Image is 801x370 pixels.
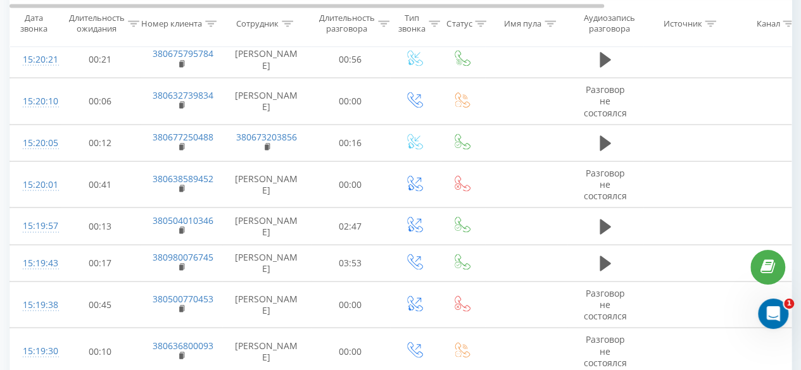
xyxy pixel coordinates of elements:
td: 00:00 [311,78,390,125]
div: Имя пула [504,18,541,29]
span: Разговор не состоялся [584,333,627,367]
div: Сотрудник [236,18,279,29]
td: 00:41 [61,161,140,207]
div: 15:19:30 [23,338,48,363]
div: Дата звонка [10,13,57,35]
div: Статус [446,18,472,29]
div: Аудиозапись разговора [578,13,640,35]
td: 00:45 [61,281,140,328]
iframe: Intercom live chat [758,299,788,329]
td: [PERSON_NAME] [222,40,311,77]
a: 380673203856 [236,130,297,142]
a: 380504010346 [153,214,213,226]
div: 15:20:05 [23,130,48,155]
div: Источник [663,18,702,29]
td: [PERSON_NAME] [222,207,311,244]
a: 380636800093 [153,339,213,351]
a: 380500770453 [153,292,213,304]
a: 380980076745 [153,250,213,262]
div: 15:20:01 [23,172,48,197]
td: 00:13 [61,207,140,244]
a: 380632739834 [153,89,213,101]
td: 00:12 [61,124,140,161]
span: Разговор не состоялся [584,166,627,201]
a: 380638589452 [153,172,213,184]
span: 1 [784,299,794,309]
td: 00:21 [61,40,140,77]
div: 15:20:21 [23,47,48,71]
td: [PERSON_NAME] [222,78,311,125]
td: [PERSON_NAME] [222,281,311,328]
div: Длительность ожидания [69,13,125,35]
td: [PERSON_NAME] [222,244,311,281]
div: Тип звонка [398,13,426,35]
td: 00:56 [311,40,390,77]
div: 15:19:43 [23,250,48,275]
div: Номер клиента [141,18,202,29]
a: 380675795784 [153,47,213,59]
td: 00:17 [61,244,140,281]
div: 15:19:38 [23,292,48,317]
td: 00:16 [311,124,390,161]
div: Длительность разговора [319,13,375,35]
td: 00:00 [311,281,390,328]
div: 15:20:10 [23,89,48,113]
td: 00:00 [311,161,390,207]
td: 02:47 [311,207,390,244]
span: Разговор не состоялся [584,83,627,118]
td: [PERSON_NAME] [222,161,311,207]
td: 00:06 [61,78,140,125]
span: Разговор не состоялся [584,287,627,321]
td: 03:53 [311,244,390,281]
div: Канал [756,18,779,29]
div: 15:19:57 [23,213,48,238]
a: 380677250488 [153,130,213,142]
